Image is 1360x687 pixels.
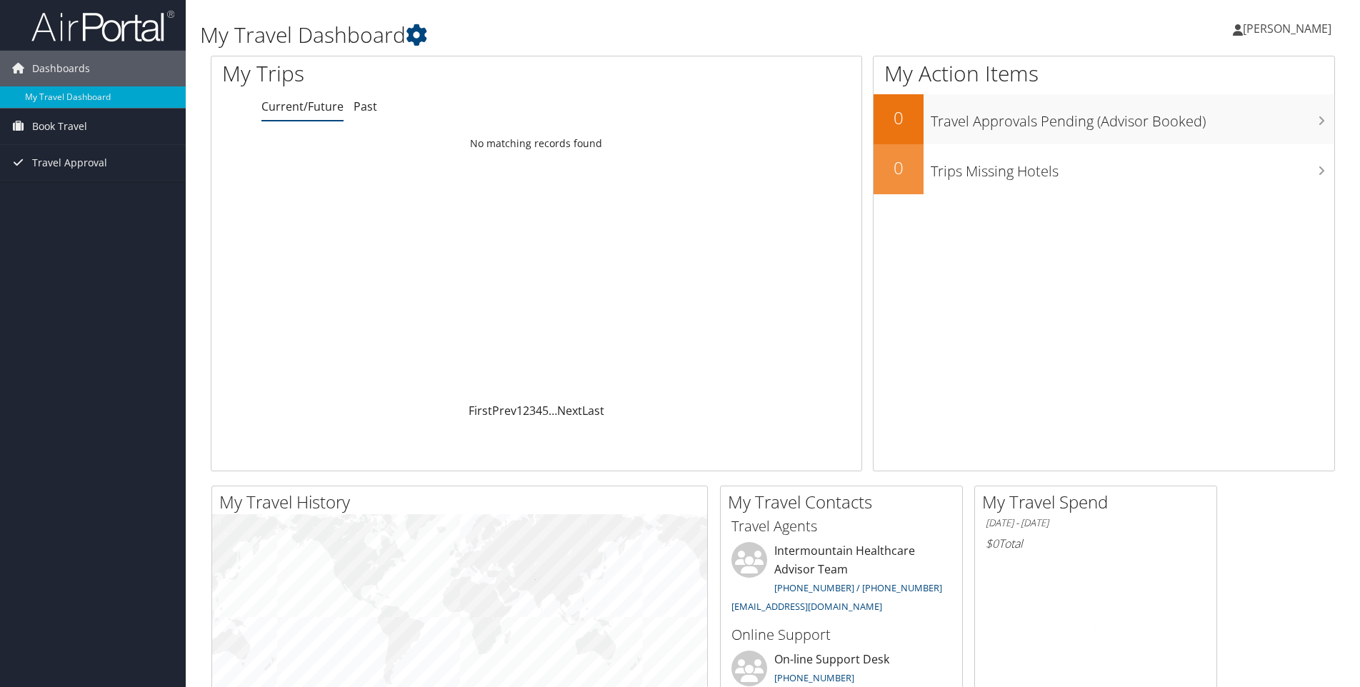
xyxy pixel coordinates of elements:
h1: My Travel Dashboard [200,20,964,50]
h2: 0 [874,106,924,130]
h2: My Travel History [219,490,707,514]
h3: Trips Missing Hotels [931,154,1334,181]
h3: Online Support [731,625,951,645]
h2: My Travel Contacts [728,490,962,514]
a: Last [582,403,604,418]
a: [PHONE_NUMBER] / [PHONE_NUMBER] [774,581,942,594]
a: Past [354,99,377,114]
a: Prev [492,403,516,418]
span: Dashboards [32,51,90,86]
a: Next [557,403,582,418]
h6: Total [986,536,1206,551]
td: No matching records found [211,131,861,156]
a: [PHONE_NUMBER] [774,671,854,684]
h6: [DATE] - [DATE] [986,516,1206,530]
h3: Travel Agents [731,516,951,536]
li: Intermountain Healthcare Advisor Team [724,542,959,618]
a: Current/Future [261,99,344,114]
a: 5 [542,403,549,418]
h2: 0 [874,156,924,180]
h2: My Travel Spend [982,490,1216,514]
h1: My Action Items [874,59,1334,89]
a: 0Trips Missing Hotels [874,144,1334,194]
span: Book Travel [32,109,87,144]
span: Travel Approval [32,145,107,181]
span: $0 [986,536,999,551]
a: First [469,403,492,418]
a: [PERSON_NAME] [1233,7,1346,50]
h1: My Trips [222,59,580,89]
a: 0Travel Approvals Pending (Advisor Booked) [874,94,1334,144]
a: 4 [536,403,542,418]
span: … [549,403,557,418]
span: [PERSON_NAME] [1243,21,1331,36]
a: [EMAIL_ADDRESS][DOMAIN_NAME] [731,600,882,613]
a: 3 [529,403,536,418]
img: airportal-logo.png [31,9,174,43]
a: 2 [523,403,529,418]
a: 1 [516,403,523,418]
h3: Travel Approvals Pending (Advisor Booked) [931,104,1334,131]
